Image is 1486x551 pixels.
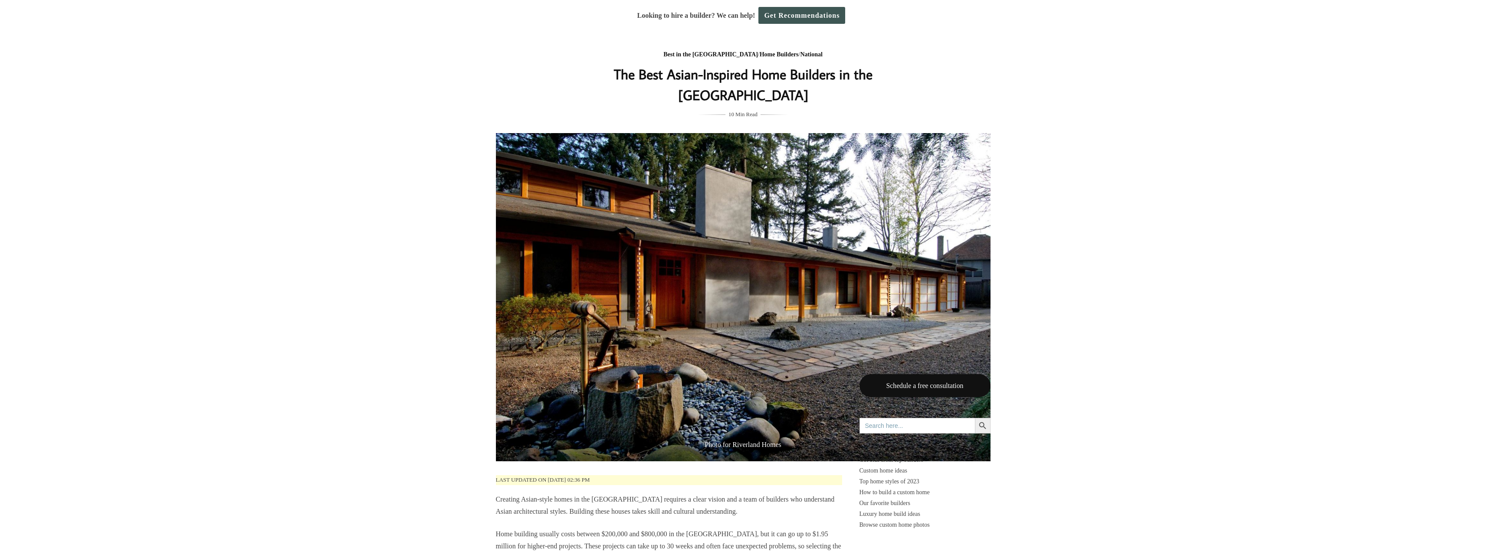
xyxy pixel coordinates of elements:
[496,432,991,461] span: Photo for Riverland Homes
[570,64,916,105] h1: The Best Asian-Inspired Home Builders in the [GEOGRAPHIC_DATA]
[859,498,991,509] a: Our favorite builders
[859,476,991,487] a: Top home styles of 2023
[760,51,799,58] a: Home Builders
[859,465,991,476] a: Custom home ideas
[859,509,991,519] a: Luxury home build ideas
[758,7,845,24] a: Get Recommendations
[496,475,842,485] p: Last updated on [DATE] 02:36 pm
[859,487,991,498] a: How to build a custom home
[496,493,842,518] p: Creating Asian-style homes in the [GEOGRAPHIC_DATA] requires a clear vision and a team of builder...
[663,51,758,58] a: Best in the [GEOGRAPHIC_DATA]
[728,110,758,119] span: 10 Min Read
[800,51,822,58] a: National
[859,519,991,530] a: Browse custom home photos
[570,49,916,60] div: / /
